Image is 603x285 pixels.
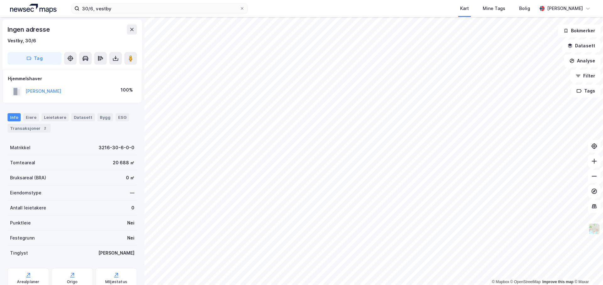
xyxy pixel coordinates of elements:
[126,174,134,182] div: 0 ㎡
[8,124,51,133] div: Transaksjoner
[79,4,240,13] input: Søk på adresse, matrikkel, gårdeiere, leietakere eller personer
[8,113,21,121] div: Info
[460,5,469,12] div: Kart
[131,204,134,212] div: 0
[105,279,127,284] div: Miljøstatus
[97,113,113,121] div: Bygg
[542,280,573,284] a: Improve this map
[10,249,28,257] div: Tinglyst
[570,70,600,82] button: Filter
[113,159,134,166] div: 20 688 ㎡
[127,234,134,242] div: Nei
[558,24,600,37] button: Bokmerker
[116,113,129,121] div: ESG
[121,86,133,94] div: 100%
[8,75,137,82] div: Hjemmelshaver
[130,189,134,197] div: —
[492,280,509,284] a: Mapbox
[10,189,41,197] div: Eiendomstype
[571,85,600,97] button: Tags
[562,40,600,52] button: Datasett
[519,5,530,12] div: Bolig
[10,204,46,212] div: Antall leietakere
[8,24,51,34] div: Ingen adresse
[17,279,39,284] div: Arealplaner
[10,159,35,166] div: Tomteareal
[547,5,583,12] div: [PERSON_NAME]
[564,55,600,67] button: Analyse
[572,255,603,285] div: Kontrollprogram for chat
[10,219,31,227] div: Punktleie
[99,144,134,151] div: 3216-30-6-0-0
[510,280,541,284] a: OpenStreetMap
[98,249,134,257] div: [PERSON_NAME]
[127,219,134,227] div: Nei
[42,125,48,131] div: 2
[572,255,603,285] iframe: Chat Widget
[10,4,57,13] img: logo.a4113a55bc3d86da70a041830d287a7e.svg
[67,279,78,284] div: Origo
[10,174,46,182] div: Bruksareal (BRA)
[41,113,69,121] div: Leietakere
[10,144,30,151] div: Matrikkel
[10,234,35,242] div: Festegrunn
[71,113,95,121] div: Datasett
[8,37,36,45] div: Vestby, 30/6
[483,5,505,12] div: Mine Tags
[588,223,600,235] img: Z
[8,52,62,65] button: Tag
[23,113,39,121] div: Eiere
